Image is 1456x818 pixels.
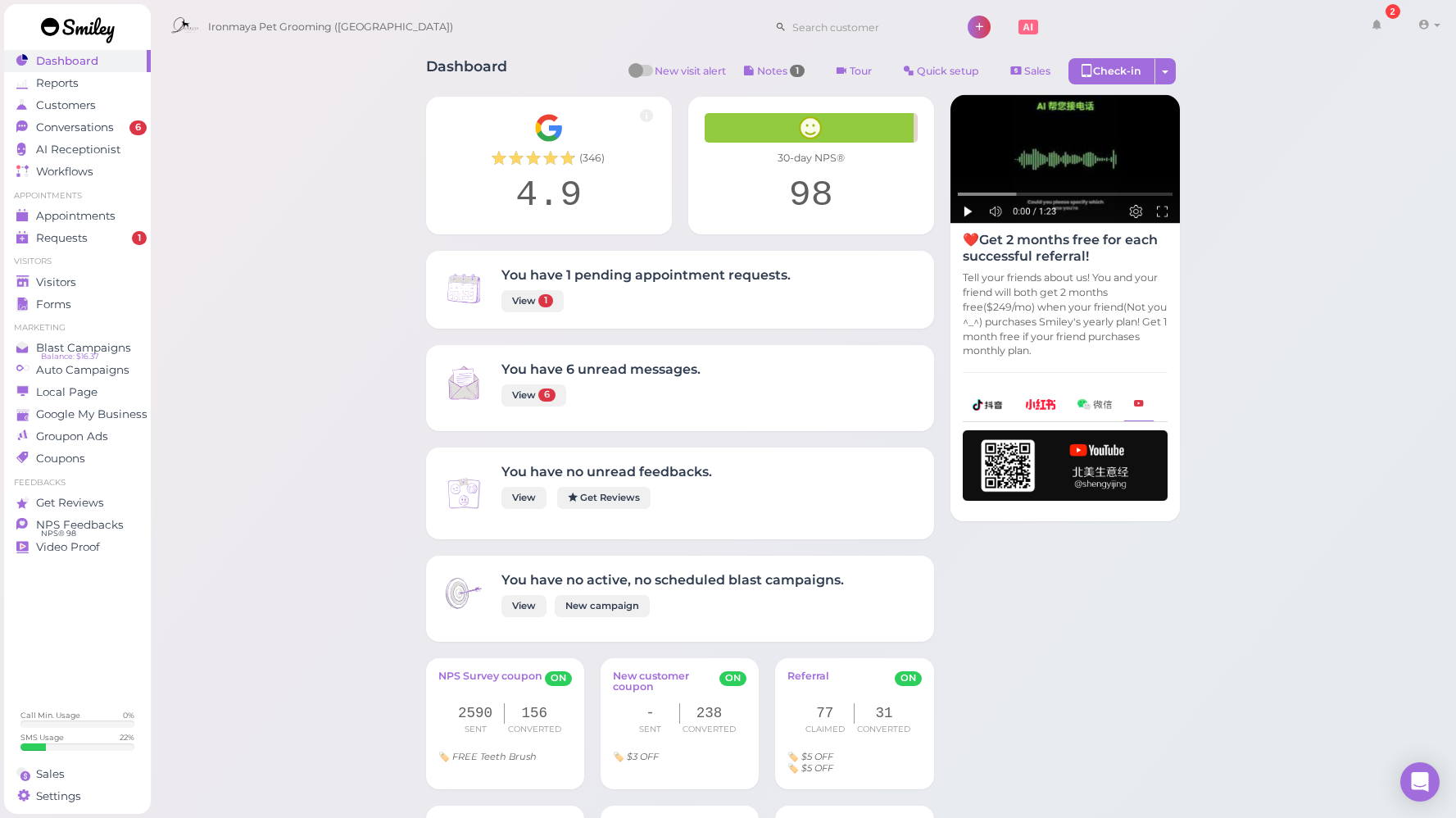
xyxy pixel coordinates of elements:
[36,385,98,399] span: Local Page
[501,595,547,617] a: View
[438,670,542,695] a: NPS Survey coupon
[579,151,605,166] span: ( 346 )
[655,64,726,89] span: New visit alert
[442,174,655,218] div: 4.9
[4,785,151,807] a: Settings
[442,361,485,404] img: Inbox
[4,293,151,316] a: Forms
[997,58,1064,84] a: Sales
[36,54,98,68] span: Dashboard
[36,209,116,223] span: Appointments
[1386,4,1400,19] div: 2
[501,384,566,407] a: View 6
[787,752,921,761] div: Invitee Coupon title
[621,703,680,724] div: -
[796,703,855,724] div: 77
[555,595,650,617] a: New campaign
[534,113,564,143] img: Google__G__Logo-edd0e34f60d7ca4a2f4ece79cff21ae3.svg
[129,120,147,135] span: 6
[4,139,151,161] a: AI Receptionist
[41,527,76,540] span: NPS® 98
[855,703,914,724] div: 31
[1077,399,1112,410] img: wechat-a99521bb4f7854bbf8f190d1356e2cdb.png
[963,270,1168,358] p: Tell your friends about us! You and your friend will both get 2 months free($249/mo) when your fr...
[4,425,151,448] a: Groupon Ads
[4,403,151,425] a: Google My Business
[4,381,151,403] a: Local Page
[501,572,844,588] h4: You have no active, no scheduled blast campaigns.
[621,724,680,735] div: Sent
[4,536,151,558] a: Video Proof
[36,363,129,377] span: Auto Campaigns
[41,350,99,363] span: Balance: $16.37
[36,767,65,781] span: Sales
[36,165,93,179] span: Workflows
[438,752,572,761] div: Coupon title
[501,487,547,509] a: View
[501,267,791,283] h4: You have 1 pending appointment requests.
[36,120,114,134] span: Conversations
[442,267,485,310] img: Inbox
[730,58,819,84] button: Notes 1
[823,58,886,84] a: Tour
[501,464,712,479] h4: You have no unread feedbacks.
[36,496,104,510] span: Get Reviews
[1025,399,1056,410] img: xhs-786d23addd57f6a2be217d5a65f4ab6b.png
[36,452,85,466] span: Coupons
[36,98,96,112] span: Customers
[36,143,120,157] span: AI Receptionist
[36,275,76,289] span: Visitors
[426,58,507,89] h1: Dashboard
[787,670,829,695] a: Referral
[36,429,108,443] span: Groupon Ads
[613,752,746,761] div: Coupon title
[36,231,88,245] span: Requests
[447,703,506,724] div: 2590
[4,492,151,514] a: Get Reviews
[208,4,453,50] span: Ironmaya Pet Grooming ([GEOGRAPHIC_DATA])
[627,751,659,762] i: $3 OFF
[20,710,80,720] div: Call Min. Usage
[447,724,506,735] div: Sent
[36,341,131,355] span: Blast Campaigns
[4,205,151,227] a: Appointments
[4,477,151,489] li: Feedbacks
[4,271,151,293] a: Visitors
[452,751,537,762] i: FREE Teeth Brush
[890,58,993,84] a: Quick setup
[705,151,918,166] div: 30-day NPS®
[505,724,564,735] div: Converted
[4,448,151,470] a: Coupons
[4,514,151,536] a: NPS Feedbacks NPS® 98
[442,472,485,515] img: Inbox
[4,227,151,249] a: Requests 1
[4,256,151,267] li: Visitors
[787,14,946,40] input: Search customer
[950,95,1180,224] img: AI receptionist
[501,361,701,377] h4: You have 6 unread messages.
[20,732,64,743] div: SMS Usage
[132,231,147,246] span: 1
[36,518,124,532] span: NPS Feedbacks
[801,762,833,774] i: $5 OFF
[4,72,151,94] a: Reports
[545,671,572,686] span: ON
[719,671,746,686] span: ON
[538,389,556,402] span: 6
[36,407,147,421] span: Google My Business
[36,789,81,803] span: Settings
[36,540,100,554] span: Video Proof
[895,671,922,686] span: ON
[1400,762,1440,802] div: Open Intercom Messenger
[123,710,134,720] div: 0 %
[557,487,651,509] a: Get Reviews
[855,724,914,735] div: Converted
[4,359,151,381] a: Auto Campaigns
[963,232,1168,263] h4: ❤️Get 2 months free for each successful referral!
[4,337,151,359] a: Blast Campaigns Balance: $16.37
[787,763,921,773] div: Coupon title
[36,298,71,311] span: Forms
[4,116,151,139] a: Conversations 6
[973,399,1004,411] img: douyin-2727e60b7b0d5d1bbe969c21619e8014.png
[4,94,151,116] a: Customers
